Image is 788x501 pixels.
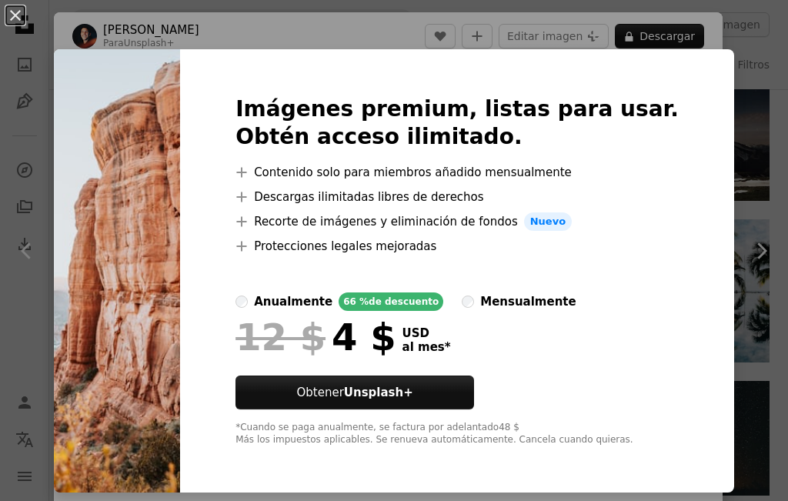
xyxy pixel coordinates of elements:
[235,376,474,409] button: ObtenerUnsplash+
[344,386,413,399] strong: Unsplash+
[235,163,679,182] li: Contenido solo para miembros añadido mensualmente
[402,340,451,354] span: al mes *
[235,212,679,231] li: Recorte de imágenes y eliminación de fondos
[524,212,572,231] span: Nuevo
[54,49,180,493] img: premium_photo-1670897797763-15ab86435ee8
[480,292,576,311] div: mensualmente
[235,237,679,256] li: Protecciones legales mejoradas
[235,422,679,446] div: *Cuando se paga anualmente, se factura por adelantado 48 $ Más los impuestos aplicables. Se renue...
[235,317,396,357] div: 4 $
[235,296,248,308] input: anualmente66 %de descuento
[235,95,679,151] h2: Imágenes premium, listas para usar. Obtén acceso ilimitado.
[235,188,679,206] li: Descargas ilimitadas libres de derechos
[462,296,474,308] input: mensualmente
[235,317,326,357] span: 12 $
[402,326,451,340] span: USD
[254,292,332,311] div: anualmente
[339,292,443,311] div: 66 % de descuento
